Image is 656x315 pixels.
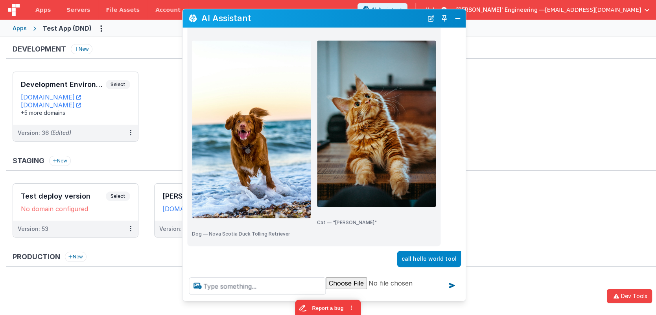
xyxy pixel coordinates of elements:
[371,6,402,14] span: AI Assistant
[402,254,456,264] p: call hello world tool
[21,101,81,109] a: [DOMAIN_NAME]
[42,24,92,33] div: Test App (DND)
[71,44,92,54] button: New
[357,3,407,17] button: AI Assistant
[65,252,87,262] button: New
[452,13,463,24] button: Close
[439,13,450,24] button: Toggle Pin
[192,231,311,238] p: Dog — Nova Scotia Duck Tolling Retriever
[545,6,641,14] span: [EMAIL_ADDRESS][DOMAIN_NAME]
[13,157,44,165] h3: Staging
[192,41,311,218] img: Nova Scotia Duck Tolling Retriever
[607,289,652,303] button: Dev Tools
[13,45,66,53] h3: Development
[317,219,436,226] p: Cat — "[PERSON_NAME]"
[162,205,223,213] a: [DOMAIN_NAME]
[456,6,650,14] button: [PERSON_NAME]' Engineering — [EMAIL_ADDRESS][DOMAIN_NAME]
[162,192,247,200] h3: [PERSON_NAME]
[426,13,437,24] button: New Chat
[66,6,90,14] span: Servers
[106,6,140,14] span: File Assets
[317,41,436,207] img: Cat — Vladimir
[21,192,106,200] h3: Test deploy version
[21,93,81,101] a: [DOMAIN_NAME]
[13,253,60,261] h3: Production
[18,129,71,137] div: Version: 36
[13,24,27,32] div: Apps
[106,192,130,201] span: Select
[21,81,106,88] h3: Development Environment
[21,205,130,213] div: No domain configured
[106,80,130,89] span: Select
[95,22,107,35] button: Options
[21,109,130,117] div: +5 more domains
[456,6,545,14] span: [PERSON_NAME]' Engineering —
[18,225,48,233] div: Version: 53
[426,6,438,14] span: Help
[35,6,51,14] span: Apps
[50,129,71,136] span: (Edited)
[49,156,71,166] button: New
[159,225,190,233] div: Version: 36
[201,14,423,23] h2: AI Assistant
